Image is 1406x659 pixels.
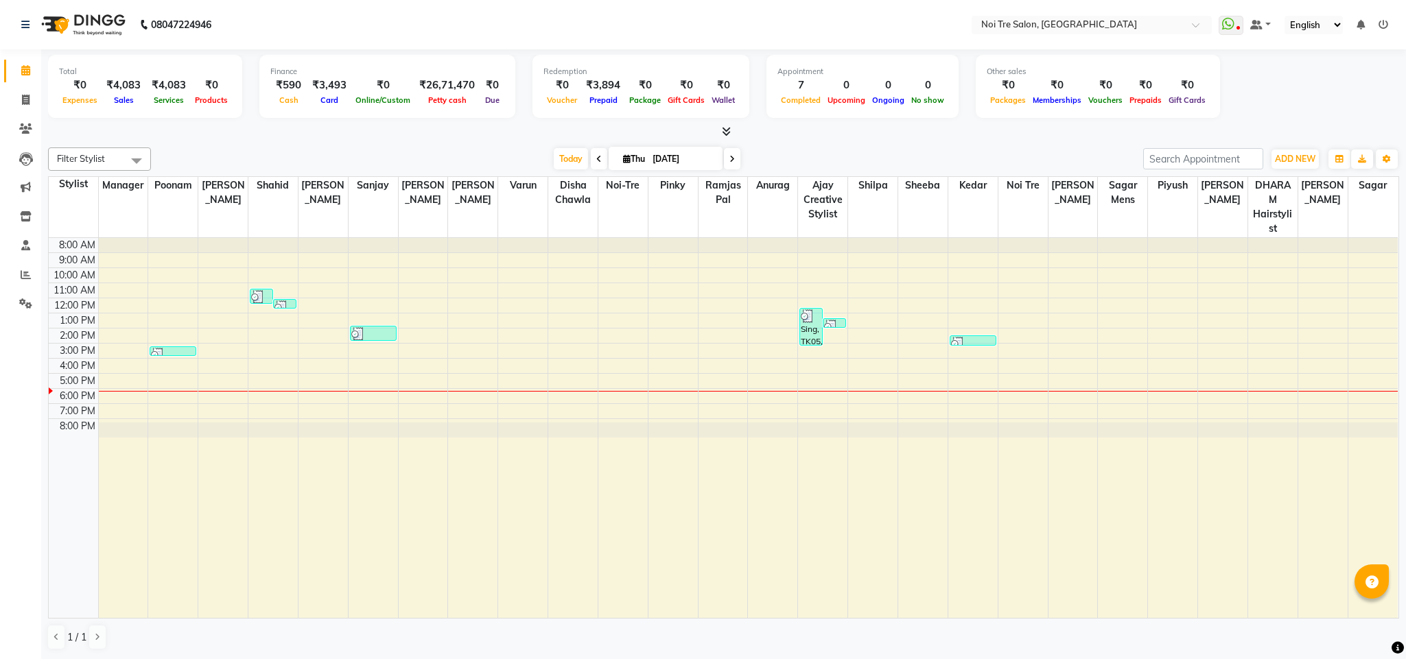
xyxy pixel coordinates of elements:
[352,95,414,105] span: Online/Custom
[57,153,105,164] span: Filter Stylist
[1085,77,1126,93] div: ₹0
[708,77,738,93] div: ₹0
[56,253,98,267] div: 9:00 AM
[1029,77,1085,93] div: ₹0
[270,77,307,93] div: ₹590
[482,95,503,105] span: Due
[1348,177,1398,194] span: Sagar
[898,177,948,194] span: Sheeba
[1126,77,1165,93] div: ₹0
[824,95,869,105] span: Upcoming
[150,347,196,355] div: [PERSON_NAME], TK04, 03:05 PM-03:25 PM, Threading - Eyebrow (₹60)
[57,404,98,418] div: 7:00 PM
[298,177,348,208] span: [PERSON_NAME]
[824,77,869,93] div: 0
[59,95,101,105] span: Expenses
[191,95,231,105] span: Products
[276,95,302,105] span: Cash
[869,77,908,93] div: 0
[352,77,414,93] div: ₹0
[1248,177,1298,237] span: DHARAM hairstylist
[349,177,398,194] span: Sanjay
[250,289,272,303] div: Nikhil, TK01, 11:20 AM-12:20 PM, [DEMOGRAPHIC_DATA] Hair Cut (₹500),Hair - [PERSON_NAME] Trim (₹400)
[59,66,231,77] div: Total
[869,95,908,105] span: Ongoing
[848,177,898,194] span: Shilpa
[1298,177,1348,208] span: [PERSON_NAME]
[777,77,824,93] div: 7
[699,177,748,208] span: Ramjas Pal
[998,177,1048,194] span: Noi Tre
[543,66,738,77] div: Redemption
[823,319,845,327] div: [PERSON_NAME], TK03, 01:15 PM-01:45 PM, [DEMOGRAPHIC_DATA] Hair Cut (₹500)
[51,283,98,298] div: 11:00 AM
[950,336,996,345] div: [PERSON_NAME], TK04, 02:20 PM-03:05 PM, Hair - Artist ([DEMOGRAPHIC_DATA]) (₹1000)
[191,77,231,93] div: ₹0
[148,177,198,194] span: Poonam
[554,148,588,169] span: Today
[664,77,708,93] div: ₹0
[1148,177,1197,194] span: piyush
[1165,95,1209,105] span: Gift Cards
[448,177,497,208] span: [PERSON_NAME]
[67,630,86,645] span: 1 / 1
[99,177,148,194] span: Manager
[1143,148,1263,169] input: Search Appointment
[777,95,824,105] span: Completed
[57,419,98,433] div: 8:00 PM
[1029,95,1085,105] span: Memberships
[987,95,1029,105] span: Packages
[414,77,480,93] div: ₹26,71,470
[987,77,1029,93] div: ₹0
[543,77,581,93] div: ₹0
[586,95,621,105] span: Prepaid
[777,66,948,77] div: Appointment
[317,95,342,105] span: Card
[543,95,581,105] span: Voucher
[151,5,211,44] b: 08047224946
[57,359,98,373] div: 4:00 PM
[1198,177,1247,208] span: [PERSON_NAME]
[59,77,101,93] div: ₹0
[498,177,548,194] span: Varun
[57,374,98,388] div: 5:00 PM
[648,177,698,194] span: Pinky
[648,149,717,169] input: 2025-09-04
[748,177,797,194] span: Anurag
[1085,95,1126,105] span: Vouchers
[51,268,98,283] div: 10:00 AM
[57,389,98,403] div: 6:00 PM
[307,77,352,93] div: ₹3,493
[987,66,1209,77] div: Other sales
[248,177,298,194] span: Shahid
[57,328,98,343] div: 2:00 PM
[620,154,648,164] span: Thu
[626,95,664,105] span: Package
[425,95,470,105] span: Petty cash
[1098,177,1147,208] span: Sagar Mens
[198,177,248,208] span: [PERSON_NAME]
[49,177,98,191] div: Stylist
[1272,149,1319,169] button: ADD NEW
[1348,604,1392,645] iframe: chat widget
[35,5,129,44] img: logo
[798,177,847,223] span: Ajay Creative Stylist
[146,77,191,93] div: ₹4,083
[150,95,187,105] span: Services
[581,77,626,93] div: ₹3,894
[270,66,504,77] div: Finance
[57,313,98,328] div: 1:00 PM
[664,95,708,105] span: Gift Cards
[1275,154,1315,164] span: ADD NEW
[800,309,822,345] div: Sing, TK05, 12:35 PM-03:05 PM, Root Touch-up (₹1500),[DEMOGRAPHIC_DATA] Hair Cut (₹500),Hair - [P...
[598,177,648,194] span: Noi-Tre
[708,95,738,105] span: Wallet
[1048,177,1098,208] span: [PERSON_NAME]
[56,238,98,252] div: 8:00 AM
[351,326,396,340] div: [PERSON_NAME], TK03, 01:45 PM-02:45 PM, Pedicure (₹700),Head Rub Without Wash - Olive (₹700)
[480,77,504,93] div: ₹0
[908,95,948,105] span: No show
[626,77,664,93] div: ₹0
[57,344,98,358] div: 3:00 PM
[399,177,448,208] span: [PERSON_NAME]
